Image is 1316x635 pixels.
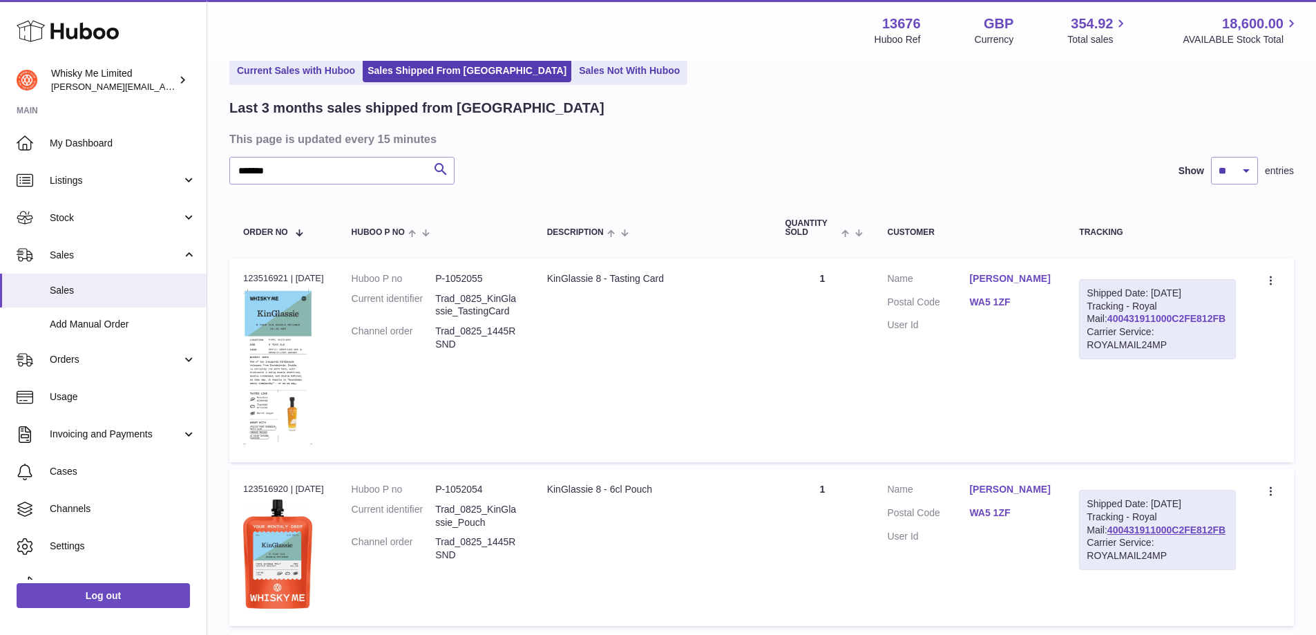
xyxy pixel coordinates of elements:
div: KinGlassie 8 - 6cl Pouch [547,483,758,496]
dd: Trad_0825_1445RSND [435,325,519,351]
dt: Postal Code [887,506,969,523]
a: 18,600.00 AVAILABLE Stock Total [1183,15,1299,46]
div: Customer [887,228,1051,237]
td: 1 [772,258,874,462]
dt: Channel order [352,325,436,351]
a: Log out [17,583,190,608]
span: Add Manual Order [50,318,196,331]
span: Channels [50,502,196,515]
div: Tracking - Royal Mail: [1079,279,1236,359]
span: Sales [50,284,196,297]
span: Quantity Sold [785,219,839,237]
img: 1752740557.jpg [243,500,312,609]
div: 123516921 | [DATE] [243,272,324,285]
dt: Current identifier [352,292,436,319]
span: [PERSON_NAME][EMAIL_ADDRESS][DOMAIN_NAME] [51,81,277,92]
strong: 13676 [882,15,921,33]
img: frances@whiskyshop.com [17,70,37,91]
span: Huboo P no [352,228,405,237]
div: Whisky Me Limited [51,67,175,93]
div: Carrier Service: ROYALMAIL24MP [1087,325,1228,352]
span: 18,600.00 [1222,15,1284,33]
div: Tracking - Royal Mail: [1079,490,1236,570]
span: Returns [50,577,196,590]
a: [PERSON_NAME] [969,483,1051,496]
dt: User Id [887,530,969,543]
div: 123516920 | [DATE] [243,483,324,495]
a: [PERSON_NAME] [969,272,1051,285]
strong: GBP [984,15,1013,33]
a: Sales Not With Huboo [574,59,685,82]
div: Currency [975,33,1014,46]
dt: User Id [887,319,969,332]
div: Tracking [1079,228,1236,237]
dt: Channel order [352,536,436,562]
div: Shipped Date: [DATE] [1087,287,1228,300]
span: Settings [50,540,196,553]
span: Sales [50,249,182,262]
a: 400431911000C2FE812FB [1107,313,1226,324]
span: Order No [243,228,288,237]
span: entries [1265,164,1294,178]
span: Stock [50,211,182,225]
a: 354.92 Total sales [1067,15,1129,46]
div: Huboo Ref [875,33,921,46]
a: Current Sales with Huboo [232,59,360,82]
dt: Huboo P no [352,272,436,285]
span: Invoicing and Payments [50,428,182,441]
label: Show [1179,164,1204,178]
dd: Trad_0825_KinGlassie_TastingCard [435,292,519,319]
dt: Name [887,483,969,500]
dd: P-1052054 [435,483,519,496]
span: Total sales [1067,33,1129,46]
span: My Dashboard [50,137,196,150]
a: WA5 1ZF [969,296,1051,309]
span: 354.92 [1071,15,1113,33]
dd: Trad_0825_1445RSND [435,536,519,562]
div: Carrier Service: ROYALMAIL24MP [1087,536,1228,562]
dt: Current identifier [352,503,436,529]
span: Listings [50,174,182,187]
a: Sales Shipped From [GEOGRAPHIC_DATA] [363,59,571,82]
span: Cases [50,465,196,478]
img: 1752740623.png [243,289,312,445]
dt: Huboo P no [352,483,436,496]
td: 1 [772,469,874,626]
dt: Name [887,272,969,289]
dd: Trad_0825_KinGlassie_Pouch [435,503,519,529]
span: Usage [50,390,196,404]
div: Shipped Date: [DATE] [1087,497,1228,511]
dt: Postal Code [887,296,969,312]
span: Orders [50,353,182,366]
a: 400431911000C2FE812FB [1107,524,1226,536]
span: Description [547,228,604,237]
h3: This page is updated every 15 minutes [229,131,1290,146]
div: KinGlassie 8 - Tasting Card [547,272,758,285]
dd: P-1052055 [435,272,519,285]
h2: Last 3 months sales shipped from [GEOGRAPHIC_DATA] [229,99,604,117]
span: AVAILABLE Stock Total [1183,33,1299,46]
a: WA5 1ZF [969,506,1051,520]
